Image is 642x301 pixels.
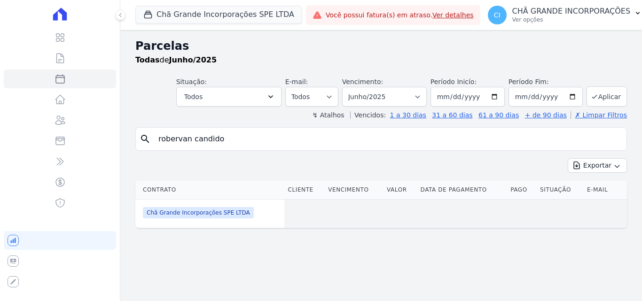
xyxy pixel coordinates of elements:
[135,55,160,64] strong: Todas
[525,111,567,119] a: + de 90 dias
[512,7,631,16] p: CHÃ GRANDE INCORPORAÇÕES
[383,180,417,200] th: Valor
[571,111,627,119] a: ✗ Limpar Filtros
[478,111,519,119] a: 61 a 90 dias
[135,6,302,23] button: Chã Grande Incorporações SPE LTDA
[507,180,536,200] th: Pago
[324,180,383,200] th: Vencimento
[184,91,203,102] span: Todos
[284,180,325,200] th: Cliente
[432,11,474,19] a: Ver detalhes
[350,111,386,119] label: Vencidos:
[176,78,207,85] label: Situação:
[153,130,623,148] input: Buscar por nome do lote ou do cliente
[587,86,627,107] button: Aplicar
[417,180,507,200] th: Data de Pagamento
[536,180,583,200] th: Situação
[583,180,618,200] th: E-mail
[568,158,627,173] button: Exportar
[312,111,344,119] label: ↯ Atalhos
[143,207,254,218] span: Chã Grande Incorporações SPE LTDA
[494,12,501,18] span: CI
[390,111,426,119] a: 1 a 30 dias
[342,78,383,85] label: Vencimento:
[135,180,284,200] th: Contrato
[285,78,308,85] label: E-mail:
[431,78,477,85] label: Período Inicío:
[326,10,474,20] span: Você possui fatura(s) em atraso.
[169,55,217,64] strong: Junho/2025
[135,38,627,54] h2: Parcelas
[512,16,631,23] p: Ver opções
[509,77,583,87] label: Período Fim:
[135,54,217,66] p: de
[140,133,151,145] i: search
[432,111,472,119] a: 31 a 60 dias
[176,87,282,107] button: Todos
